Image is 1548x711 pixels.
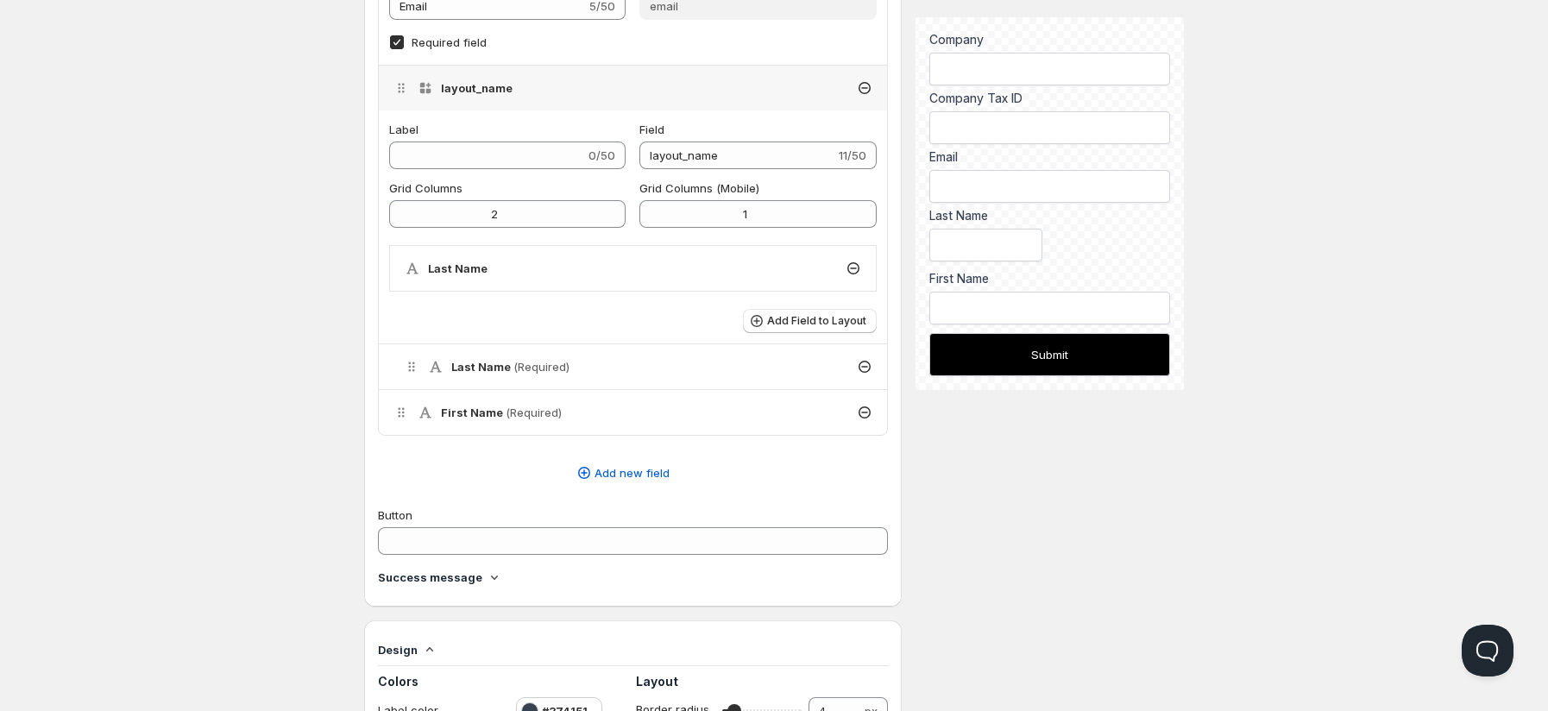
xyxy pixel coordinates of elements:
span: Button [378,508,412,522]
button: Submit [929,333,1170,376]
label: Company Tax ID [929,90,1170,107]
span: Add Field to Layout [767,314,866,328]
span: Add new field [595,464,670,481]
label: Last Name [929,207,1043,224]
span: Grid Columns (Mobile) [639,181,759,195]
span: Label [389,123,418,136]
h4: Last Name [451,358,569,375]
span: Grid Columns [389,181,463,195]
h4: Success message [378,569,482,586]
label: First Name [929,270,1170,287]
span: (Required) [506,406,562,419]
h4: layout_name [441,79,513,97]
button: Add Field to Layout [743,309,877,333]
h4: First Name [441,404,562,421]
label: Company [929,31,1170,48]
span: (Required) [513,360,569,374]
h4: Last Name [428,260,488,277]
h2: Colors [378,673,629,690]
iframe: Help Scout Beacon - Open [1462,625,1513,676]
h4: Design [378,641,418,658]
span: Required field [412,35,487,49]
div: Email [929,148,1170,166]
button: Add new field [368,459,878,487]
h2: Layout [636,673,887,690]
span: Field [639,123,664,136]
